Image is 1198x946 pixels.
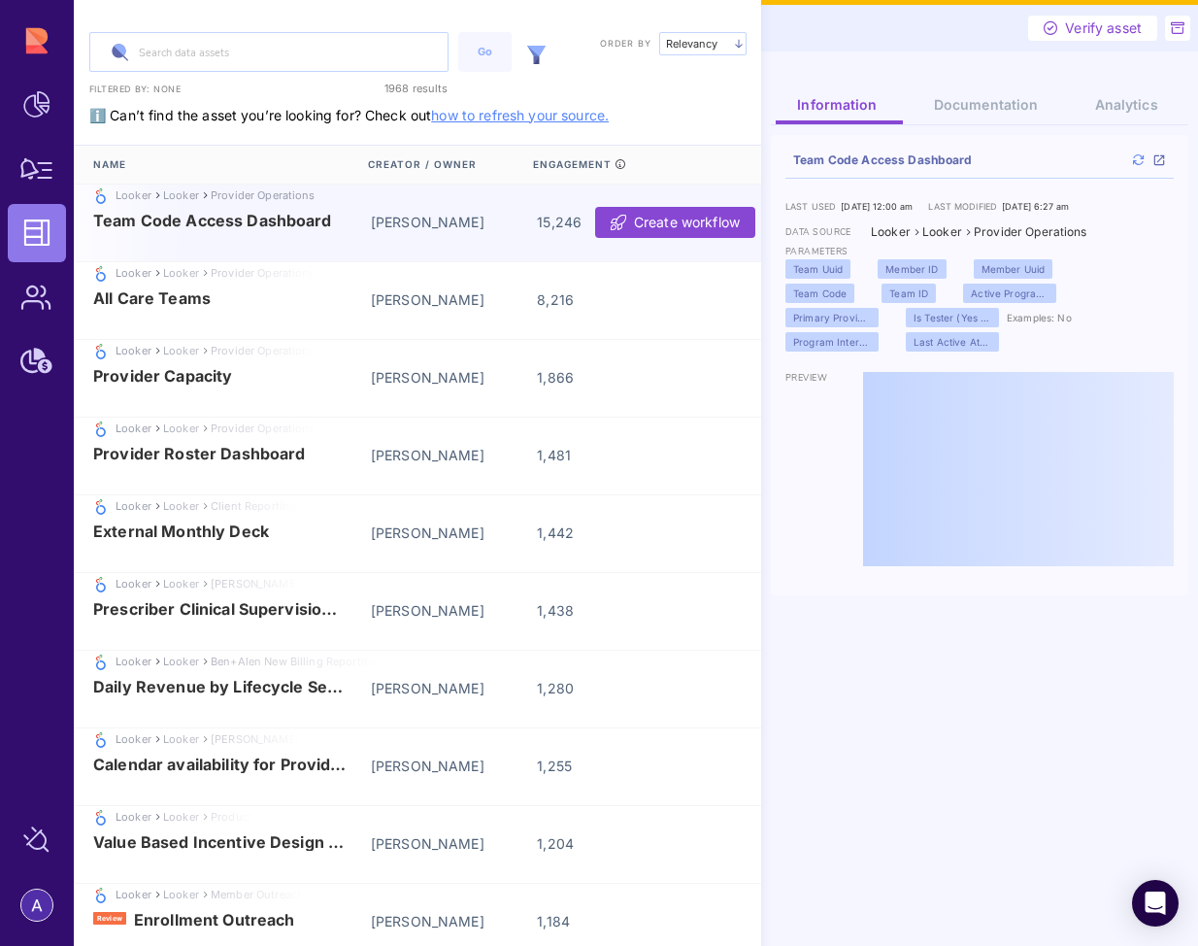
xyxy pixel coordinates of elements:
[371,911,538,931] div: [PERSON_NAME]
[735,39,743,49] img: arrow
[600,37,651,51] label: Order by
[1007,308,1072,327] div: Examples: No
[93,655,109,670] img: looker
[793,332,871,352] span: Program Internal Name
[371,678,538,698] div: [PERSON_NAME]
[971,284,1048,303] span: Active Program Types
[537,833,704,854] div: 1,204
[537,212,704,232] div: 15,246
[93,678,347,695] span: Daily Revenue by Lifecycle Segment
[1152,153,1166,167] a: open_in_new
[537,756,704,776] div: 1,255
[797,96,877,113] span: Information
[93,810,109,826] img: looker
[93,289,211,307] span: All Care Teams
[914,308,991,327] span: Is Tester (Yes / No)
[468,44,502,60] div: Go
[793,308,871,327] span: Primary Provider ID
[371,523,538,543] div: [PERSON_NAME]
[93,344,109,359] img: looker
[785,202,836,211] span: Last used
[93,600,347,618] span: Prescriber Clinical Supervision Auditing Dashboard
[90,33,448,71] input: Search data assets
[371,445,538,465] div: [PERSON_NAME]
[1065,18,1142,38] span: Verify asset
[458,32,512,72] button: Go
[93,188,109,204] img: looker
[93,577,109,592] img: looker
[371,212,538,232] div: [PERSON_NAME]
[537,911,704,931] div: 1,184
[537,678,704,698] div: 1,280
[914,332,991,352] span: Last Active At Date
[871,226,911,238] div: Looker
[793,259,843,279] span: Team Uuid
[1095,96,1158,113] span: Analytics
[785,372,863,386] label: preview
[537,600,704,621] div: 1,438
[885,259,938,279] span: Member ID
[431,107,609,123] a: how to refresh your source.
[1002,202,1069,211] div: [DATE] 6:27 am
[93,523,269,540] span: External Monthly Deck
[105,37,136,68] img: search
[93,422,109,437] img: looker
[793,154,973,166] a: Team Code Access Dashboard
[537,445,704,465] div: 1,481
[371,600,538,621] div: [PERSON_NAME]
[371,833,538,854] div: [PERSON_NAME]
[93,912,126,925] div: review
[93,212,332,229] span: Team Code Access Dashboard
[93,756,347,773] span: Calendar availability for Providers
[982,259,1046,279] span: Member Uuid
[537,367,704,388] div: 1,866
[93,367,232,385] span: Provider Capacity
[928,202,997,211] span: Last modified
[974,226,1087,238] div: Provider Operations
[371,289,538,310] div: [PERSON_NAME]
[537,523,704,543] div: 1,442
[934,96,1038,113] span: Documentation
[922,226,962,238] div: Looker
[21,890,52,921] img: account-photo
[785,246,863,259] label: parameters
[93,833,347,851] span: Value Based Incentive Design (VBID)
[634,213,740,232] span: Create workflow
[785,228,863,237] label: data source
[93,732,109,748] img: looker
[93,266,109,282] img: looker
[537,289,704,310] div: 8,216
[93,888,109,903] img: looker
[841,202,913,211] div: [DATE] 12:00 am
[371,367,538,388] div: [PERSON_NAME]
[793,284,847,303] span: Team Code
[1132,880,1179,927] div: Open Intercom Messenger
[368,146,533,184] div: Creator / Owner
[134,911,295,929] span: Enrollment Outreach
[371,756,538,776] div: [PERSON_NAME]
[533,146,698,184] div: Engagement
[889,284,928,303] span: Team ID
[93,499,109,515] img: looker
[93,445,306,462] span: Provider Roster Dashboard
[89,78,609,123] span: ℹ️ Can’t find the asset you’re looking for? Check out
[93,146,368,184] div: Name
